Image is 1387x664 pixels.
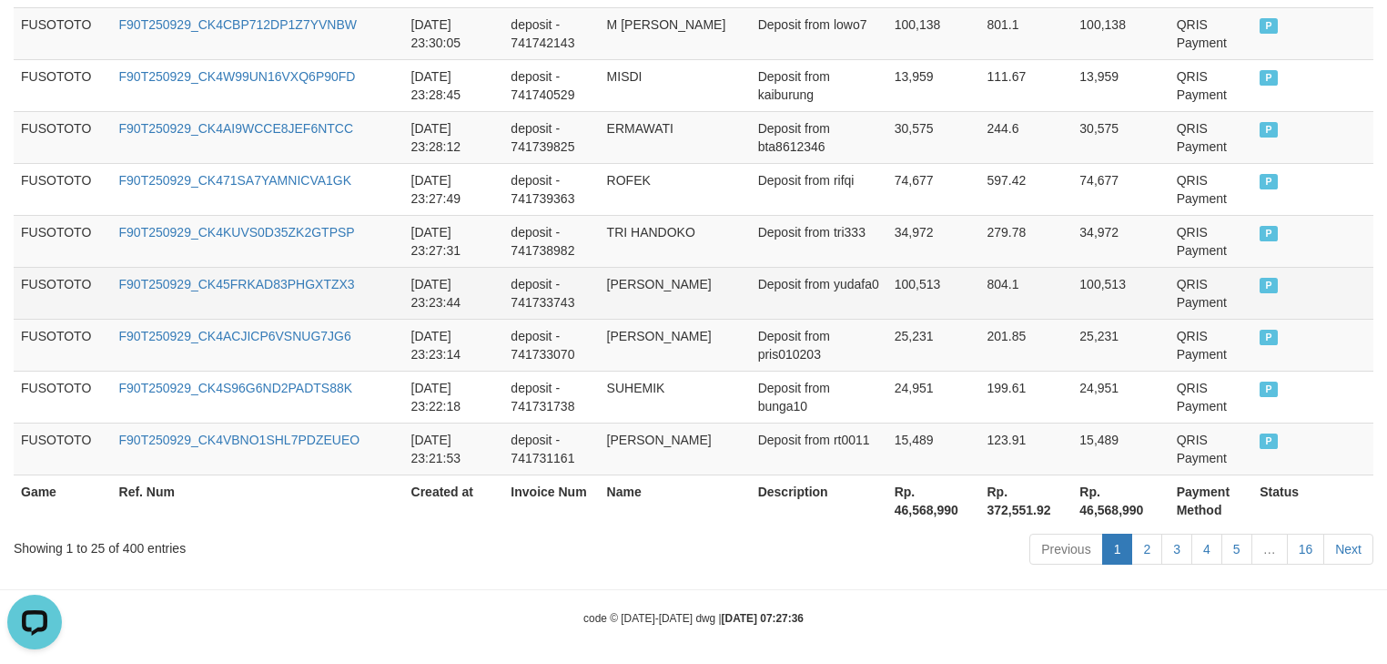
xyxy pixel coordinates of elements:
span: PAID [1260,18,1278,34]
td: Deposit from bunga10 [751,371,887,423]
td: FUSOTOTO [14,7,112,59]
td: [DATE] 23:28:12 [404,111,504,163]
td: Deposit from rt0011 [751,423,887,475]
td: QRIS Payment [1169,267,1253,319]
span: PAID [1260,382,1278,397]
td: 24,951 [887,371,980,423]
td: 100,138 [887,7,980,59]
td: 34,972 [887,215,980,267]
td: QRIS Payment [1169,7,1253,59]
th: Ref. Num [112,475,404,526]
td: M [PERSON_NAME] [600,7,751,59]
td: QRIS Payment [1169,423,1253,475]
td: 13,959 [1072,59,1169,111]
td: Deposit from tri333 [751,215,887,267]
td: [DATE] 23:27:49 [404,163,504,215]
a: Next [1323,534,1373,565]
th: Created at [404,475,504,526]
td: 24,951 [1072,371,1169,423]
a: 5 [1221,534,1252,565]
th: Status [1252,475,1373,526]
td: QRIS Payment [1169,111,1253,163]
td: [PERSON_NAME] [600,267,751,319]
td: 13,959 [887,59,980,111]
a: 2 [1131,534,1162,565]
td: QRIS Payment [1169,371,1253,423]
td: deposit - 741742143 [503,7,599,59]
td: QRIS Payment [1169,59,1253,111]
th: Invoice Num [503,475,599,526]
span: PAID [1260,70,1278,86]
td: deposit - 741738982 [503,215,599,267]
td: 801.1 [980,7,1073,59]
a: 4 [1191,534,1222,565]
td: Deposit from rifqi [751,163,887,215]
td: 30,575 [887,111,980,163]
td: 279.78 [980,215,1073,267]
td: 15,489 [1072,423,1169,475]
td: Deposit from bta8612346 [751,111,887,163]
th: Description [751,475,887,526]
span: PAID [1260,434,1278,449]
a: 1 [1102,534,1133,565]
td: deposit - 741731738 [503,371,599,423]
td: deposit - 741731161 [503,423,599,475]
td: 123.91 [980,423,1073,475]
a: F90T250929_CK4KUVS0D35ZK2GTPSP [119,225,355,240]
td: [PERSON_NAME] [600,319,751,371]
td: deposit - 741740529 [503,59,599,111]
th: Rp. 372,551.92 [980,475,1073,526]
td: Deposit from kaiburung [751,59,887,111]
a: F90T250929_CK471SA7YAMNICVA1GK [119,173,352,188]
td: deposit - 741733070 [503,319,599,371]
td: 244.6 [980,111,1073,163]
td: FUSOTOTO [14,111,112,163]
td: 804.1 [980,267,1073,319]
td: SUHEMIK [600,371,751,423]
td: [DATE] 23:21:53 [404,423,504,475]
td: [DATE] 23:28:45 [404,59,504,111]
td: FUSOTOTO [14,215,112,267]
td: ROFEK [600,163,751,215]
td: [DATE] 23:22:18 [404,371,504,423]
td: Deposit from yudafa0 [751,267,887,319]
td: deposit - 741739363 [503,163,599,215]
a: F90T250929_CK45FRKAD83PHGXTZX3 [119,277,355,291]
td: QRIS Payment [1169,215,1253,267]
a: F90T250929_CK4ACJICP6VSNUG7JG6 [119,329,351,343]
a: 3 [1161,534,1192,565]
td: FUSOTOTO [14,163,112,215]
a: F90T250929_CK4W99UN16VXQ6P90FD [119,69,356,84]
div: Showing 1 to 25 of 400 entries [14,532,564,557]
a: F90T250929_CK4AI9WCCE8JEF6NTCC [119,121,354,136]
a: Previous [1029,534,1102,565]
td: [DATE] 23:23:44 [404,267,504,319]
td: 30,575 [1072,111,1169,163]
a: F90T250929_CK4S96G6ND2PADTS88K [119,381,353,395]
td: 74,677 [887,163,980,215]
td: deposit - 741733743 [503,267,599,319]
a: F90T250929_CK4VBNO1SHL7PDZEUEO [119,433,360,447]
td: 597.42 [980,163,1073,215]
td: [DATE] 23:27:31 [404,215,504,267]
td: FUSOTOTO [14,423,112,475]
td: deposit - 741739825 [503,111,599,163]
button: Open LiveChat chat widget [7,7,62,62]
td: 199.61 [980,371,1073,423]
strong: [DATE] 07:27:36 [722,612,804,625]
td: FUSOTOTO [14,371,112,423]
td: Deposit from pris010203 [751,319,887,371]
td: FUSOTOTO [14,267,112,319]
td: FUSOTOTO [14,319,112,371]
td: TRI HANDOKO [600,215,751,267]
td: MISDI [600,59,751,111]
td: FUSOTOTO [14,59,112,111]
th: Name [600,475,751,526]
span: PAID [1260,330,1278,345]
td: [DATE] 23:30:05 [404,7,504,59]
small: code © [DATE]-[DATE] dwg | [583,612,804,625]
td: 25,231 [1072,319,1169,371]
td: QRIS Payment [1169,163,1253,215]
td: 100,138 [1072,7,1169,59]
td: [DATE] 23:23:14 [404,319,504,371]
